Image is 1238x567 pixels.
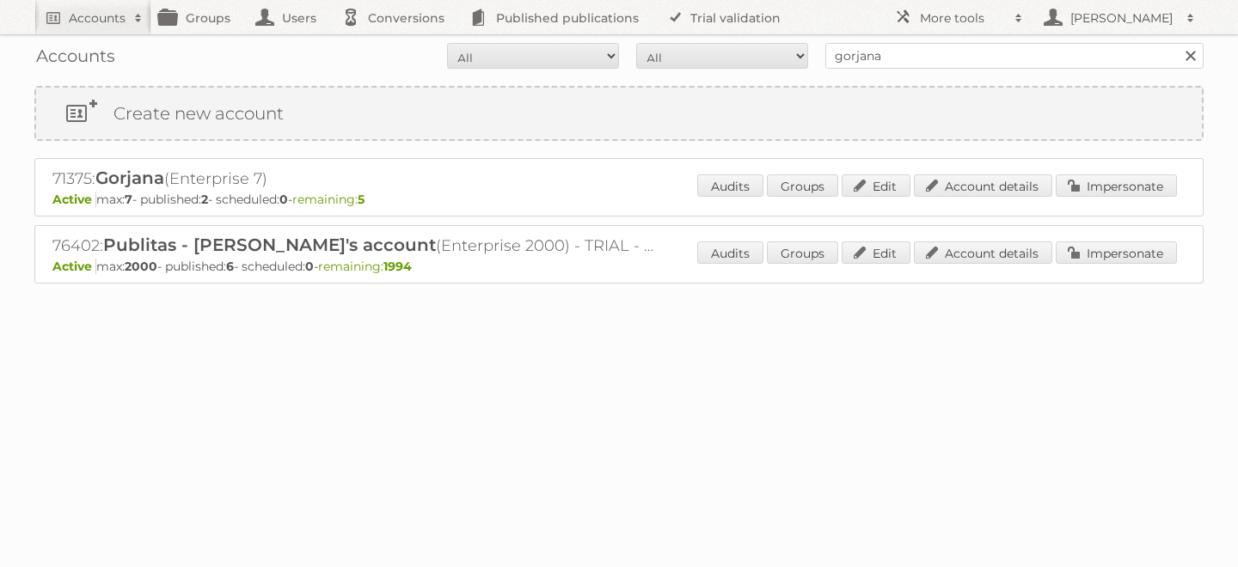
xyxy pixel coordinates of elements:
[52,235,654,257] h2: 76402: (Enterprise 2000) - TRIAL - Self Service
[697,241,763,264] a: Audits
[279,192,288,207] strong: 0
[52,192,96,207] span: Active
[201,192,208,207] strong: 2
[292,192,365,207] span: remaining:
[914,174,1052,197] a: Account details
[52,192,1186,207] p: max: - published: - scheduled: -
[52,168,654,190] h2: 71375: (Enterprise 7)
[226,259,234,274] strong: 6
[95,168,164,188] span: Gorjana
[767,174,838,197] a: Groups
[52,259,96,274] span: Active
[914,241,1052,264] a: Account details
[52,259,1186,274] p: max: - published: - scheduled: -
[103,235,436,255] span: Publitas - [PERSON_NAME]'s account
[125,259,157,274] strong: 2000
[36,88,1202,139] a: Create new account
[305,259,314,274] strong: 0
[1056,241,1177,264] a: Impersonate
[920,9,1006,27] h2: More tools
[697,174,763,197] a: Audits
[842,241,910,264] a: Edit
[842,174,910,197] a: Edit
[69,9,126,27] h2: Accounts
[318,259,412,274] span: remaining:
[1066,9,1178,27] h2: [PERSON_NAME]
[767,241,838,264] a: Groups
[383,259,412,274] strong: 1994
[125,192,132,207] strong: 7
[1056,174,1177,197] a: Impersonate
[358,192,365,207] strong: 5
